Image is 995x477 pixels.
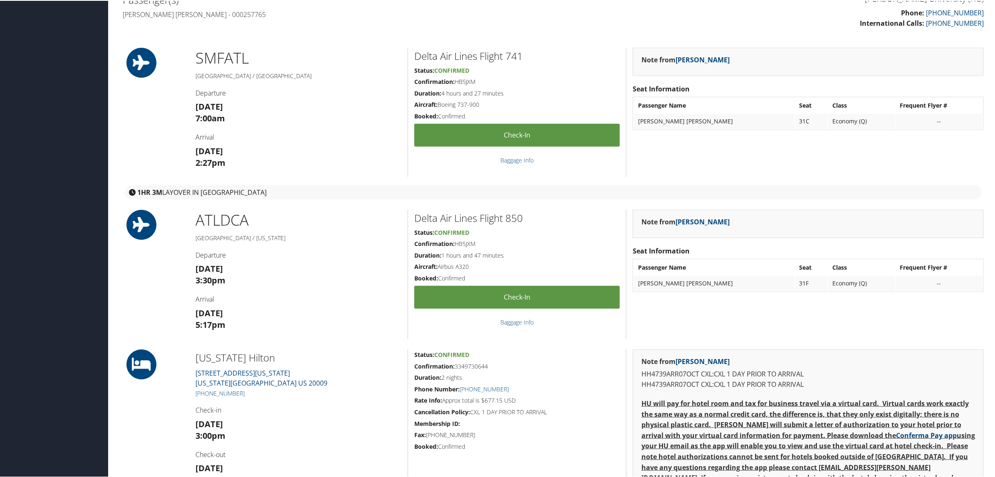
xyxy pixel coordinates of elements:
strong: Fax: [414,430,426,438]
td: 31C [795,113,828,128]
th: Class [828,97,895,112]
strong: Booked: [414,442,438,450]
h2: Delta Air Lines Flight 741 [414,48,620,62]
a: Conferma Pay app [896,430,957,439]
a: [PERSON_NAME] [676,216,730,226]
h5: Airbus A320 [414,262,620,270]
strong: Status: [414,350,434,358]
strong: Phone: [901,7,924,17]
h5: Confirmed [414,273,620,282]
strong: [DATE] [196,262,223,273]
strong: Note from [641,216,730,226]
strong: Cancellation Policy: [414,407,470,415]
div: layover in [GEOGRAPHIC_DATA] [125,184,982,199]
strong: 5:17pm [196,318,225,329]
td: [PERSON_NAME] [PERSON_NAME] [634,113,795,128]
th: Frequent Flyer # [896,97,983,112]
h5: 1 hours and 47 minutes [414,251,620,259]
h5: [PHONE_NUMBER] [414,430,620,438]
a: Check-in [414,123,620,146]
h2: Delta Air Lines Flight 850 [414,210,620,224]
span: Confirmed [434,66,469,74]
strong: 7:00am [196,112,225,123]
h4: Departure [196,88,401,97]
strong: Note from [641,54,730,64]
strong: Seat Information [633,84,690,93]
strong: Duration: [414,89,441,96]
p: HH4739ARR07OCT CXL:CXL 1 DAY PRIOR TO ARRIVAL HH4739ARR07OCT CXL:CXL 1 DAY PRIOR TO ARRIVAL [641,368,975,389]
a: [PHONE_NUMBER] [926,7,984,17]
strong: Booked: [414,273,438,281]
a: [STREET_ADDRESS][US_STATE][US_STATE][GEOGRAPHIC_DATA] US 20009 [196,368,327,387]
h5: CXL 1 DAY PRIOR TO ARRIVAL [414,407,620,416]
strong: Booked: [414,111,438,119]
th: Seat [795,97,828,112]
strong: Seat Information [633,246,690,255]
a: Baggage Info [500,155,534,163]
h4: Arrival [196,294,401,303]
h1: ATL DCA [196,209,401,230]
h5: 4 hours and 27 minutes [414,89,620,97]
h1: SMF ATL [196,47,401,68]
td: [PERSON_NAME] [PERSON_NAME] [634,275,795,290]
td: 31F [795,275,828,290]
strong: 3:00pm [196,429,225,440]
strong: Duration: [414,251,441,258]
h5: Boeing 737-900 [414,100,620,108]
div: -- [900,117,978,124]
a: [PHONE_NUMBER] [196,388,245,396]
h2: [US_STATE] Hilton [196,350,401,364]
span: Confirmed [434,350,469,358]
th: Passenger Name [634,97,795,112]
strong: Status: [414,66,434,74]
h5: [GEOGRAPHIC_DATA] / [US_STATE] [196,233,401,241]
strong: Confirmation: [414,361,455,369]
h4: Departure [196,250,401,259]
strong: Status: [414,228,434,236]
strong: [DATE] [196,100,223,111]
a: [PERSON_NAME] [676,54,730,64]
a: Baggage Info [500,317,534,325]
h4: Check-out [196,449,401,458]
strong: Aircraft: [414,262,438,270]
h4: Check-in [196,405,401,414]
h5: Approx total is $677.15 USD [414,396,620,404]
th: Frequent Flyer # [896,259,983,274]
strong: Aircraft: [414,100,438,108]
strong: 2:27pm [196,156,225,167]
strong: Confirmation: [414,239,455,247]
strong: [DATE] [196,307,223,318]
h4: Arrival [196,132,401,141]
th: Class [828,259,895,274]
h5: HB5JXM [414,77,620,85]
div: -- [900,279,978,286]
strong: [DATE] [196,418,223,429]
strong: Membership ID: [414,419,460,427]
th: Seat [795,259,828,274]
h5: 3349730644 [414,361,620,370]
strong: Phone Number: [414,384,460,392]
strong: 1HR 3M [137,187,162,196]
h5: Confirmed [414,442,620,450]
h4: [PERSON_NAME] [PERSON_NAME] - 000257765 [123,9,547,18]
strong: [DATE] [196,145,223,156]
a: Check-in [414,285,620,308]
th: Passenger Name [634,259,795,274]
strong: Confirmation: [414,77,455,85]
h5: [GEOGRAPHIC_DATA] / [GEOGRAPHIC_DATA] [196,71,401,79]
strong: [DATE] [196,462,223,473]
td: Economy (Q) [828,275,895,290]
h5: HB5JXM [414,239,620,247]
a: [PHONE_NUMBER] [926,18,984,27]
span: Confirmed [434,228,469,236]
h5: 2 nights [414,373,620,381]
a: [PHONE_NUMBER] [460,384,509,392]
h5: Confirmed [414,111,620,120]
strong: Duration: [414,373,441,381]
strong: Note from [641,356,730,365]
strong: International Calls: [860,18,924,27]
td: Economy (Q) [828,113,895,128]
strong: 3:30pm [196,274,225,285]
a: [PERSON_NAME] [676,356,730,365]
strong: Rate Info: [414,396,442,403]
